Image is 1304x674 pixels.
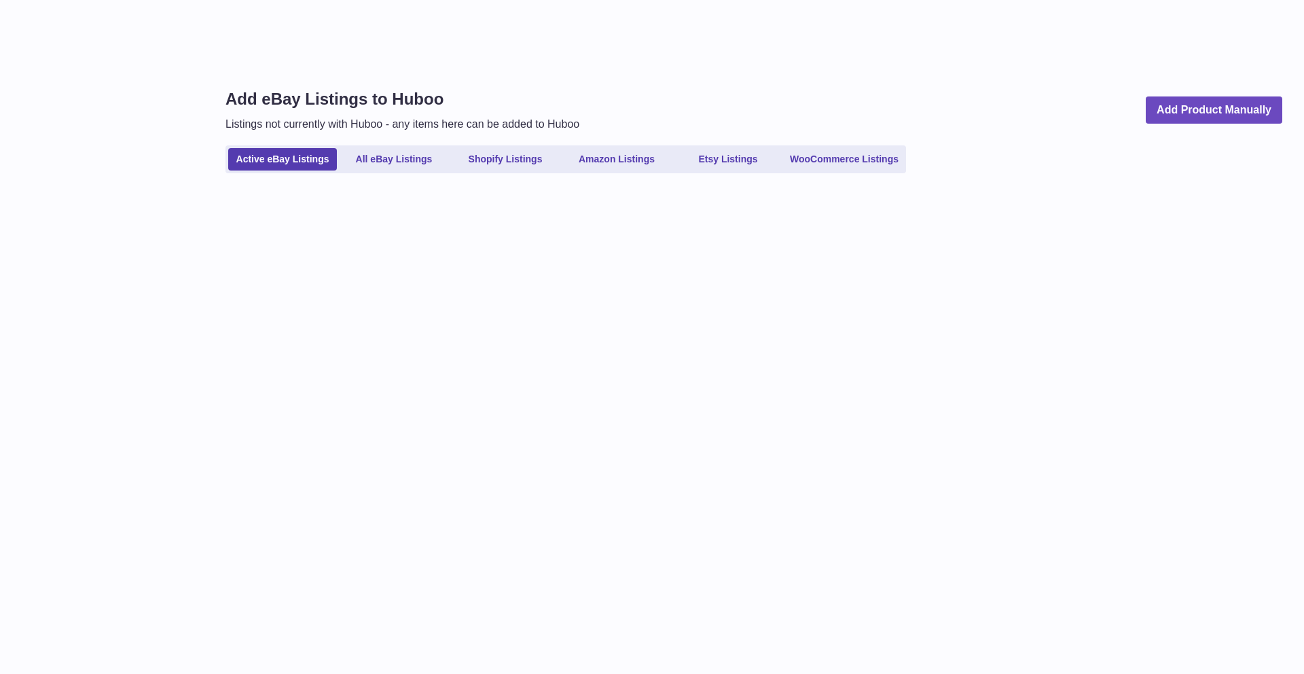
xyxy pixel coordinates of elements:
p: Listings not currently with Huboo - any items here can be added to Huboo [225,117,579,132]
a: Shopify Listings [451,148,560,171]
a: Active eBay Listings [228,148,337,171]
a: WooCommerce Listings [785,148,903,171]
a: Amazon Listings [562,148,671,171]
h1: Add eBay Listings to Huboo [225,88,579,110]
a: All eBay Listings [340,148,448,171]
a: Etsy Listings [674,148,782,171]
a: Add Product Manually [1146,96,1282,124]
